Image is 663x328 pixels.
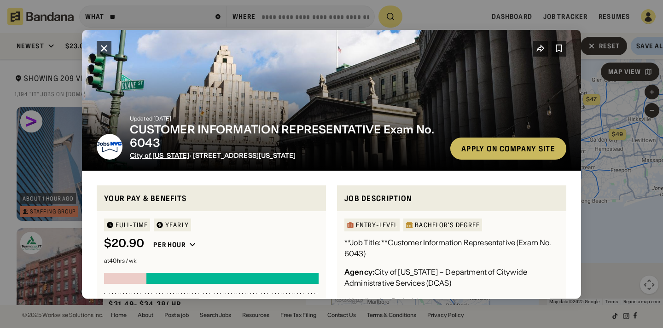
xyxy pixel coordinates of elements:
div: Job Description [344,192,559,204]
div: Agency: [344,267,374,276]
div: Your pay & benefits [104,192,319,204]
div: Bachelor's Degree [415,222,480,228]
div: Full-time [116,222,148,228]
a: City of [US_STATE] [130,151,190,159]
div: YEARLY [165,222,189,228]
div: **Job Title: **Customer Information Representative (Exam No. 6043) [344,237,559,259]
div: Updated [DATE] [130,116,443,121]
div: Per hour [153,241,186,249]
div: · [STREET_ADDRESS][US_STATE] [130,151,443,159]
a: Apply on company site [450,137,566,159]
div: City of [US_STATE] – Department of Citywide Administrative Services (DCAS) [344,266,559,288]
img: City of New York logo [97,133,122,159]
div: **Application Period: ** [344,296,423,307]
div: $ 20.90 [104,237,144,250]
div: CUSTOMER INFORMATION REPRESENTATIVE Exam No. 6043 [130,123,443,150]
div: at 40 hrs / wk [104,258,319,264]
div: Entry-Level [356,222,397,228]
div: Apply on company site [461,144,555,152]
